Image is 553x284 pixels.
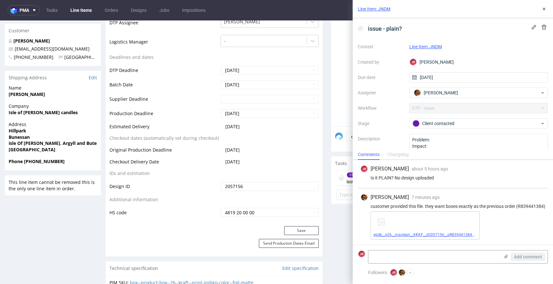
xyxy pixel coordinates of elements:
[371,114,380,119] a: JNDM
[9,89,78,95] strong: Isle of [PERSON_NAME] candles
[109,14,219,33] td: Logistics Manager
[67,5,96,15] a: Line Items
[410,59,416,65] figcaption: JK
[368,270,387,275] span: Followers
[409,44,442,49] a: Line Item: JNDM
[531,140,544,146] a: View all
[373,233,479,237] a: egdk__p26__maclean__XKKF__d2057156__oR839441384.pdf
[106,241,323,255] div: Technical specification
[109,74,219,88] td: Supplier Deadline
[178,5,209,15] a: Impositions
[13,17,50,23] a: [PERSON_NAME]
[109,59,219,74] td: Batch Date
[358,74,404,81] label: Due date
[9,126,55,132] strong: [GEOGRAPHIC_DATA]
[424,90,458,96] span: [PERSON_NAME]
[412,166,448,171] span: about 5 hours ago
[387,150,409,160] div: Changelog
[336,169,543,179] input: Type to create new task
[109,114,219,126] td: Checkout dates (automatically set during checkout)
[5,50,101,64] div: Shipping Address
[399,269,405,276] img: Matteo Corsico
[527,112,544,121] button: Send
[20,8,29,12] span: pma
[109,175,219,187] td: Additional information
[15,25,90,31] a: [EMAIL_ADDRESS][DOMAIN_NAME]
[5,155,101,175] div: This line item cannot be removed this is the only one line item in order.
[284,206,319,215] button: Save
[412,195,440,200] span: 7 minutes ago
[518,154,543,162] div: [DATE]
[358,89,404,97] label: Assignee
[109,149,219,161] td: IDs and estimation
[89,54,97,60] a: Edit
[335,140,347,146] span: Tasks
[42,5,61,15] a: Tasks
[11,7,20,14] img: logo
[390,269,397,276] figcaption: JK
[360,175,545,180] div: Is it PLAIN? No design uploaded
[9,101,97,107] span: Address
[361,194,367,201] img: Matteo Corsico
[282,245,319,251] a: Edit specification
[358,6,390,12] a: Line Item: JNDM
[413,120,540,127] div: Client contacted
[109,161,219,175] td: Design ID
[365,23,405,34] span: issue - plain?
[360,204,545,209] div: customer provided this file. they want boxes exactly as the previous order (R839441384)
[358,58,404,66] label: Created by
[225,126,240,132] span: [DATE]
[109,126,219,138] td: Original Production Deadline
[371,165,409,172] span: [PERSON_NAME]
[361,166,367,172] figcaption: JK
[130,259,253,265] a: box--product-box--26--kraft--print-indigo-color--foil-matte
[8,5,40,15] button: pma
[109,259,319,265] div: PIM SKU:
[225,138,240,144] span: [DATE]
[347,150,375,165] div: issue - plain?
[9,107,26,113] strong: Hillpark
[259,218,319,227] button: Send Production Dates Email
[156,5,173,15] a: Jobs
[409,57,548,67] div: [PERSON_NAME]
[127,5,150,15] a: Designs
[9,34,53,40] span: [PHONE_NUMBER]
[406,269,414,276] button: +
[109,88,219,102] td: Production Deadline
[58,34,109,40] span: [GEOGRAPHIC_DATA]
[358,150,380,160] div: Comments
[225,103,240,109] span: [DATE]
[9,64,97,71] span: Name
[9,120,120,126] strong: isle Of [PERSON_NAME]. Argyll and Bute PA67 6DN
[5,3,101,17] div: Customer
[9,83,97,89] span: Company
[109,138,219,149] td: Checkout Delivery Date
[9,138,65,144] strong: Phone [PHONE_NUMBER]
[109,102,219,114] td: Estimated Delivery
[9,71,45,77] strong: [PERSON_NAME]
[101,5,122,15] a: Orders
[9,114,30,120] strong: Bunessan
[358,104,404,112] label: Workflow
[371,194,409,201] span: [PERSON_NAME]
[347,112,384,121] p: Comment to
[409,134,548,164] textarea: Problem: Impact: What is needed?:
[358,251,365,257] figcaption: JK
[109,187,219,197] td: HS code
[347,152,375,157] div: Client contacted
[109,33,219,45] td: Deadlines and dates
[414,90,421,96] img: Matteo Corsico
[358,120,404,127] label: Stage
[536,154,542,161] img: Matteo Corsico
[358,43,404,51] label: Context
[335,112,343,120] img: share_image_120x120.png
[109,45,219,59] td: DTP Deadline
[358,135,404,163] label: Description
